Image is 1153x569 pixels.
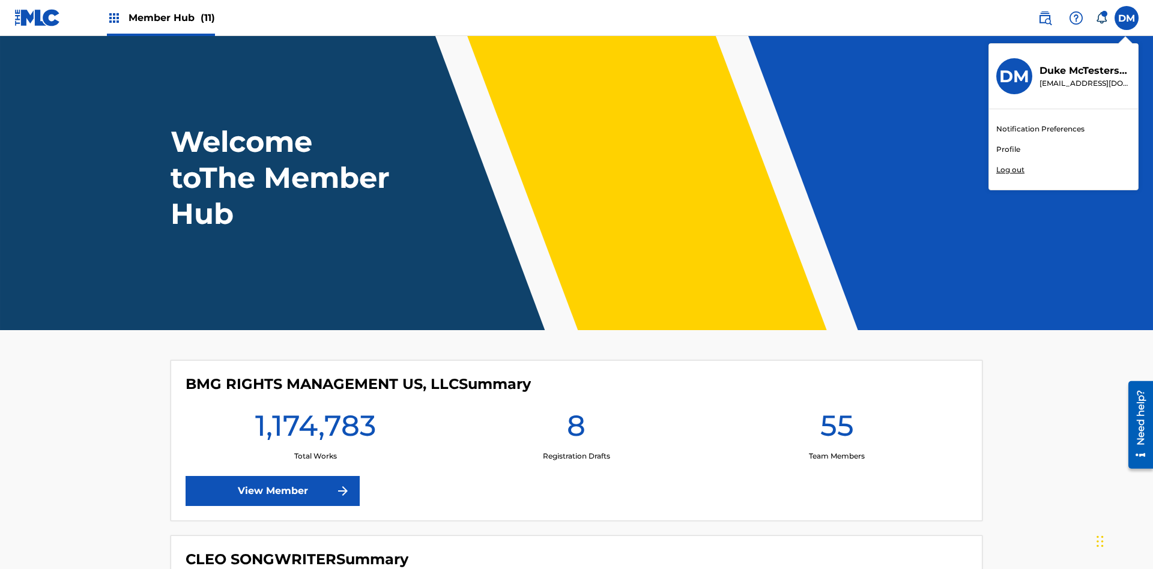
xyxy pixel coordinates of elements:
h3: DM [999,66,1029,87]
p: Total Works [294,451,337,462]
p: Log out [996,164,1024,175]
h4: BMG RIGHTS MANAGEMENT US, LLC [186,375,531,393]
div: User Menu [1115,6,1139,30]
p: Duke McTesterson [1040,64,1131,78]
div: Drag [1097,523,1104,559]
span: Member Hub [129,11,215,25]
img: help [1069,11,1083,25]
h1: Welcome to The Member Hub [171,124,395,232]
p: Team Members [809,451,865,462]
div: Help [1064,6,1088,30]
span: (11) [201,12,215,23]
a: Notification Preferences [996,124,1085,134]
img: f7272a7cc735f4ea7f67.svg [336,484,350,498]
img: search [1038,11,1052,25]
h1: 8 [567,408,586,451]
h1: 55 [820,408,854,451]
img: MLC Logo [14,9,61,26]
a: View Member [186,476,360,506]
div: Notifications [1095,12,1107,24]
span: DM [1118,11,1135,26]
h1: 1,174,783 [255,408,376,451]
iframe: Resource Center [1119,376,1153,475]
iframe: Chat Widget [1093,511,1153,569]
p: duke.mctesterson@gmail.com [1040,78,1131,89]
a: Public Search [1033,6,1057,30]
img: Top Rightsholders [107,11,121,25]
a: Profile [996,144,1020,155]
p: Registration Drafts [543,451,610,462]
h4: CLEO SONGWRITER [186,550,408,568]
